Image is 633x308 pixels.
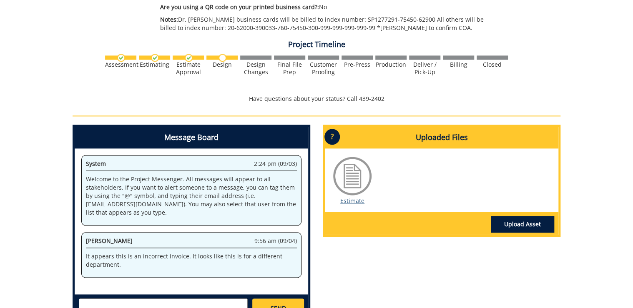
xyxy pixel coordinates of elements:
[274,61,305,76] div: Final File Prep
[86,175,297,217] p: Welcome to the Project Messenger. All messages will appear to all stakeholders. If you want to al...
[206,61,238,68] div: Design
[254,160,297,168] span: 2:24 pm (09/03)
[325,127,558,148] h4: Uploaded Files
[86,160,106,168] span: System
[139,61,170,68] div: Estimating
[160,15,487,32] p: Dr. [PERSON_NAME] business cards will be billed to index number: SP1277291-75450-62900 All others...
[86,237,133,245] span: [PERSON_NAME]
[254,237,297,245] span: 9:56 am (09/04)
[443,61,474,68] div: Billing
[73,95,560,103] p: Have questions about your status? Call 439-2402
[75,127,308,148] h4: Message Board
[173,61,204,76] div: Estimate Approval
[105,61,136,68] div: Assessment
[185,54,193,62] img: checkmark
[240,61,271,76] div: Design Changes
[324,129,340,145] p: ?
[477,61,508,68] div: Closed
[491,216,554,233] a: Upload Asset
[342,61,373,68] div: Pre-Press
[151,54,159,62] img: checkmark
[160,3,487,11] p: No
[117,54,125,62] img: checkmark
[375,61,407,68] div: Production
[340,197,364,205] a: Estimate
[86,252,297,269] p: It appears this is an incorrect invoice. It looks like this is for a different department.
[160,15,178,23] span: Notes:
[308,61,339,76] div: Customer Proofing
[219,54,226,62] img: no
[160,3,319,11] span: Are you using a QR code on your printed business card?:
[409,61,440,76] div: Deliver / Pick-Up
[73,40,560,49] h4: Project Timeline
